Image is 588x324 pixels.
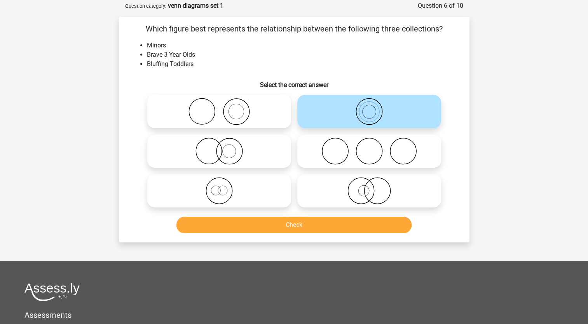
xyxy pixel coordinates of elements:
button: Check [176,217,412,233]
p: Which figure best represents the relationship between the following three collections? [131,23,457,35]
li: Minors [147,41,457,50]
small: Question category: [125,3,166,9]
div: Question 6 of 10 [418,1,463,10]
strong: venn diagrams set 1 [168,2,223,9]
li: Bluffing Toddlers [147,59,457,69]
img: Assessly logo [24,283,80,301]
h6: Select the correct answer [131,75,457,89]
li: Brave 3 Year Olds [147,50,457,59]
h5: Assessments [24,310,564,320]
